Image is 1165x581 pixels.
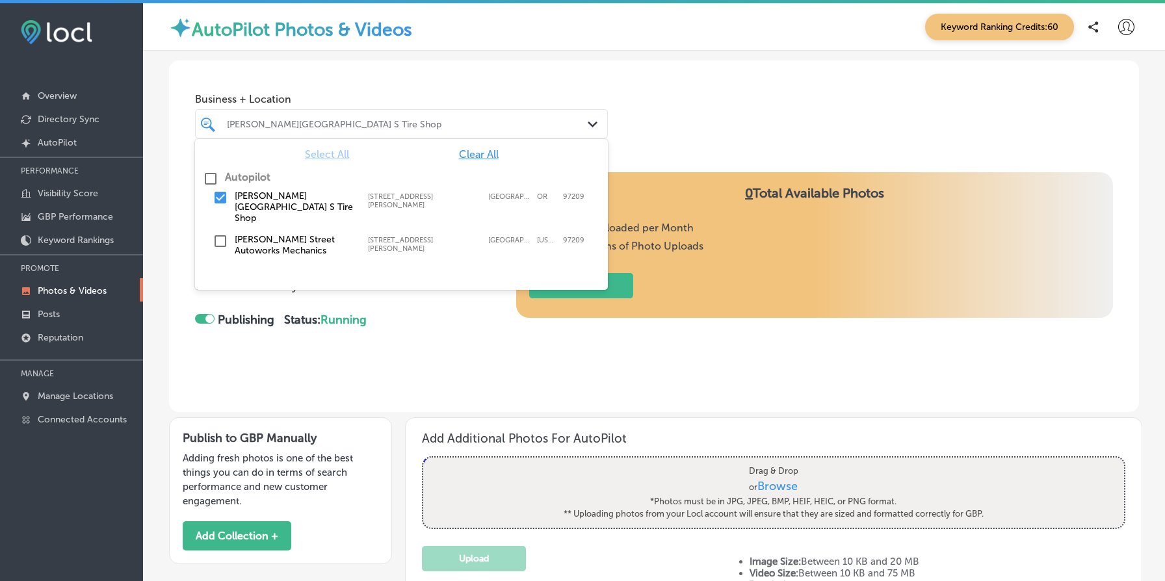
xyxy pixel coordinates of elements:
li: Between 10 KB and 75 MB [750,567,1125,579]
label: Everett Street Autoworks Mechanics [235,234,355,256]
img: autopilot-icon [169,16,192,39]
button: Add Collection + [183,521,291,550]
label: Autopilot [225,171,270,183]
p: Adding fresh photos is one of the best things you can do in terms of search performance and new c... [183,451,378,508]
span: Browse [758,478,798,493]
label: OR [537,192,556,209]
img: fda3e92497d09a02dc62c9cd864e3231.png [21,20,92,44]
p: Manage Locations [38,391,113,402]
p: Directory Sync [38,114,99,125]
span: Clear All [459,148,499,161]
p: Keyword Rankings [38,235,114,246]
h3: Publish to GBP Manually [183,431,378,445]
span: Select All [305,148,349,161]
p: Photos & Videos [38,285,107,296]
li: Between 10 KB and 20 MB [750,556,1125,567]
label: Portland [488,192,530,209]
p: Overview [38,90,77,101]
label: 97209 [563,192,584,209]
h3: Add Additional Photos For AutoPilot [422,431,1125,446]
label: Portland [488,236,530,253]
p: Visibility Score [38,188,98,199]
label: Drag & Drop or *Photos must be in JPG, JPEG, BMP, HEIF, HEIC, or PNG format. ** Uploading photos ... [560,460,988,524]
label: Everett Street Point S Tire Shop [235,190,355,224]
label: 509 Northwest Everett Street [368,236,482,253]
span: Keyword Ranking Credits: 60 [925,14,1074,40]
span: You have Months of Photo Uploads [529,240,703,252]
p: AutoPilot [38,137,77,148]
strong: Status: [284,313,367,327]
span: Running [321,313,367,327]
strong: Publishing [218,313,274,327]
label: 509 NW Everett St; Suite 100 [368,192,482,209]
p: Connected Accounts [38,414,127,425]
h4: Total Available Photos [529,185,1100,222]
label: 97209 [563,236,584,253]
div: [PERSON_NAME][GEOGRAPHIC_DATA] S Tire Shop [227,118,589,129]
div: Photos Uploaded per Month [529,222,703,235]
span: 0 [745,185,753,201]
p: Posts [38,309,60,320]
span: Business + Location [195,93,608,105]
label: AutoPilot Photos & Videos [192,19,412,40]
strong: Video Size: [750,567,798,579]
p: Reputation [38,332,83,343]
button: Upload [422,546,526,571]
label: Oregon [537,236,556,253]
p: GBP Performance [38,211,113,222]
strong: Image Size: [750,556,801,567]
